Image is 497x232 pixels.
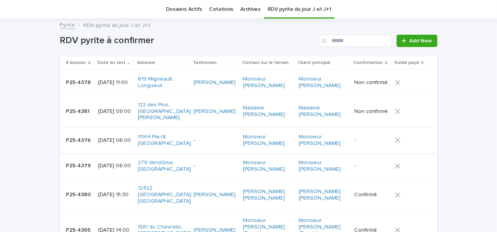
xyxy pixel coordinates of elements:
a: Madame [PERSON_NAME] [299,105,347,118]
tr: P25-4380P25-4380 [DATE] 15:3012422 [GEOGRAPHIC_DATA], [GEOGRAPHIC_DATA] [PERSON_NAME] [PERSON_NAM... [60,179,437,211]
p: P25-4376 [66,136,93,144]
a: Archives [240,0,261,18]
a: 122 des Pins, [GEOGRAPHIC_DATA][PERSON_NAME] [138,102,191,121]
h1: RDV pyrite à confirmer [60,35,316,46]
a: [PERSON_NAME] [194,192,236,198]
p: Solde payé [394,59,419,67]
a: Dossiers Actifs [166,0,202,18]
a: Madame [PERSON_NAME] [243,105,291,118]
tr: P25-4379P25-4379 [DATE] 06:00279 Vendôme, [GEOGRAPHIC_DATA] -Monsieur [PERSON_NAME] Monsieur [PER... [60,153,437,179]
a: Monsieur [PERSON_NAME] [299,76,347,89]
a: Monsieur [PERSON_NAME] [243,134,291,147]
p: Confirmé [355,192,389,198]
a: RDV pyrite du jour J et J+1 [268,0,331,18]
a: Pyrite [60,20,75,29]
a: Monsieur [PERSON_NAME] [299,160,347,173]
span: Add New [410,38,432,44]
p: Client principal [298,59,330,67]
p: - [194,137,237,144]
a: 619 Migneault, Longueuil [138,76,186,89]
p: P25-4378 [66,78,93,86]
a: 11144 Pie-IX, [GEOGRAPHIC_DATA] [138,134,191,147]
p: Non confirmé [355,79,389,86]
tr: P25-4381P25-4381 [DATE] 09:00122 des Pins, [GEOGRAPHIC_DATA][PERSON_NAME] [PERSON_NAME] Madame [P... [60,95,437,127]
p: P25-4379 [66,161,93,169]
p: Adresse [137,59,155,67]
a: Add New [397,35,437,47]
a: Monsieur [PERSON_NAME] [243,76,291,89]
p: P25-4380 [66,190,93,198]
a: 12422 [GEOGRAPHIC_DATA], [GEOGRAPHIC_DATA] [138,185,192,204]
p: RDV pyrite du jour J et J+1 [84,20,151,29]
input: Search [319,35,392,47]
p: Date du test [97,59,126,67]
a: Monsieur [PERSON_NAME] [243,160,291,173]
p: [DATE] 06:00 [98,163,132,169]
p: [DATE] 09:00 [98,108,132,115]
tr: P25-4378P25-4378 [DATE] 11:00619 Migneault, Longueuil [PERSON_NAME] Monsieur [PERSON_NAME] Monsie... [60,70,437,96]
a: Cotations [209,0,233,18]
a: [PERSON_NAME] [194,108,236,115]
tr: P25-4376P25-4376 [DATE] 06:0011144 Pie-IX, [GEOGRAPHIC_DATA] -Monsieur [PERSON_NAME] Monsieur [PE... [60,128,437,153]
a: Monsieur [PERSON_NAME] [299,134,347,147]
a: [PERSON_NAME] [PERSON_NAME] [299,188,347,202]
a: [PERSON_NAME] [PERSON_NAME] [243,188,291,202]
p: [DATE] 15:30 [98,192,132,198]
a: [PERSON_NAME] [194,79,236,86]
p: P25-4381 [66,107,92,115]
p: Non confirmé [355,108,389,115]
a: 279 Vendôme, [GEOGRAPHIC_DATA] [138,160,191,173]
p: [DATE] 06:00 [98,137,132,144]
p: - [355,163,389,169]
p: # dossier [66,59,86,67]
p: Technicien [193,59,217,67]
p: Confirmation [354,59,383,67]
p: [DATE] 11:00 [98,79,132,86]
p: Contact sur le terrain [242,59,289,67]
p: - [194,163,237,169]
p: - [355,137,389,144]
